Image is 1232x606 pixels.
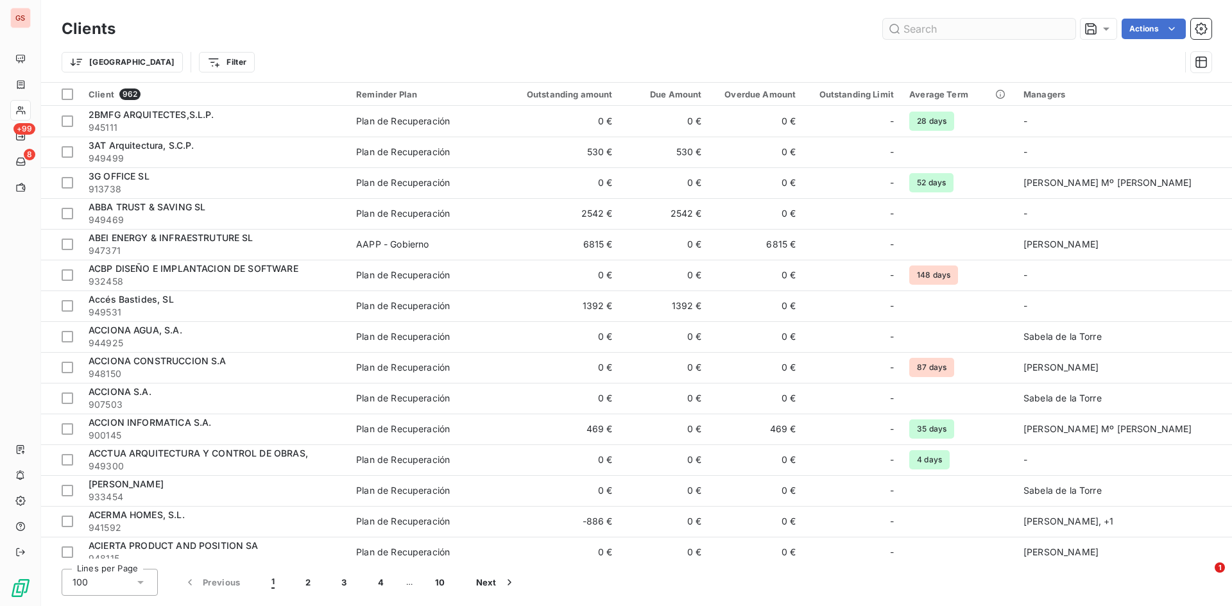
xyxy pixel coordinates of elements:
[89,448,308,459] span: ACCTUA ARQUITECTURA Y CONTROL DE OBRAS,
[89,183,341,196] span: 913738
[890,453,894,466] span: -
[24,149,35,160] span: 8
[271,576,275,589] span: 1
[710,414,804,444] td: 469 €
[1023,208,1027,219] span: -
[89,478,164,489] span: [PERSON_NAME]
[493,198,620,229] td: 2542 €
[199,52,255,72] button: Filter
[89,214,341,226] span: 949469
[890,238,894,251] span: -
[811,89,894,99] div: Outstanding Limit
[620,383,710,414] td: 0 €
[493,352,620,383] td: 0 €
[493,260,620,290] td: 0 €
[710,475,804,506] td: 0 €
[493,414,620,444] td: 469 €
[620,414,710,444] td: 0 €
[890,207,894,220] span: -
[620,198,710,229] td: 2542 €
[620,167,710,198] td: 0 €
[363,569,399,596] button: 4
[89,355,227,366] span: ACCIONA CONSTRUCCION S.A
[620,137,710,167] td: 530 €
[420,569,461,596] button: 10
[890,484,894,497] span: -
[119,88,141,100] span: 962
[493,167,620,198] td: 0 €
[620,475,710,506] td: 0 €
[710,290,804,321] td: 0 €
[356,392,450,405] div: Plan de Recuperación
[356,546,450,559] div: Plan de Recuperación
[89,109,214,120] span: 2BMFG ARQUITECTES,S.L.P.
[89,417,211,428] span: ACCION INFORMATICA S.A.
[710,106,804,137] td: 0 €
[1023,546,1099,557] span: [PERSON_NAME]
[89,521,341,534] span: 941592
[620,537,710,568] td: 0 €
[356,453,450,466] div: Plan de Recuperación
[710,167,804,198] td: 0 €
[620,506,710,537] td: 0 €
[89,232,253,243] span: ABEI ENERGY & INFRAESTRUTURE SL
[89,263,298,274] span: ACBP DISEÑO E IMPLANTACION DE SOFTWARE
[89,429,341,442] span: 900145
[890,176,894,189] span: -
[89,294,174,305] span: Accés Bastides, SL
[62,17,116,40] h3: Clients
[909,112,954,131] span: 28 days
[356,330,450,343] div: Plan de Recuperación
[62,52,183,72] button: [GEOGRAPHIC_DATA]
[710,444,804,475] td: 0 €
[493,290,620,321] td: 1392 €
[89,171,150,181] span: 3G OFFICE SL
[620,229,710,260] td: 0 €
[620,444,710,475] td: 0 €
[620,106,710,137] td: 0 €
[628,89,702,99] div: Due Amount
[89,306,341,319] span: 949531
[493,137,620,167] td: 530 €
[1023,177,1192,188] span: [PERSON_NAME] Mº [PERSON_NAME]
[890,361,894,374] span: -
[620,352,710,383] td: 0 €
[356,269,450,282] div: Plan de Recuperación
[1023,269,1027,280] span: -
[356,299,450,312] div: Plan de Recuperación
[13,123,35,135] span: +99
[493,537,620,568] td: 0 €
[1023,423,1192,434] span: [PERSON_NAME] Mº [PERSON_NAME]
[909,173,954,192] span: 52 days
[89,244,341,257] span: 947371
[710,260,804,290] td: 0 €
[89,121,341,134] span: 945111
[710,506,804,537] td: 0 €
[1023,300,1027,311] span: -
[909,89,1008,99] div: Average Term
[326,569,362,596] button: 3
[89,152,341,165] span: 949499
[890,269,894,282] span: -
[710,352,804,383] td: 0 €
[356,146,450,158] div: Plan de Recuperación
[909,419,954,439] span: 35 days
[356,207,450,220] div: Plan de Recuperación
[493,383,620,414] td: 0 €
[256,569,290,596] button: 1
[89,460,341,473] span: 949300
[710,229,804,260] td: 6815 €
[493,444,620,475] td: 0 €
[710,383,804,414] td: 0 €
[620,260,710,290] td: 0 €
[89,367,341,380] span: 948150
[620,321,710,352] td: 0 €
[1023,115,1027,126] span: -
[356,423,450,435] div: Plan de Recuperación
[1122,19,1186,39] button: Actions
[89,89,114,99] span: Client
[73,576,88,589] span: 100
[501,89,612,99] div: Outstanding amount
[1023,331,1102,342] span: Sabela de la Torre
[883,19,1075,39] input: Search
